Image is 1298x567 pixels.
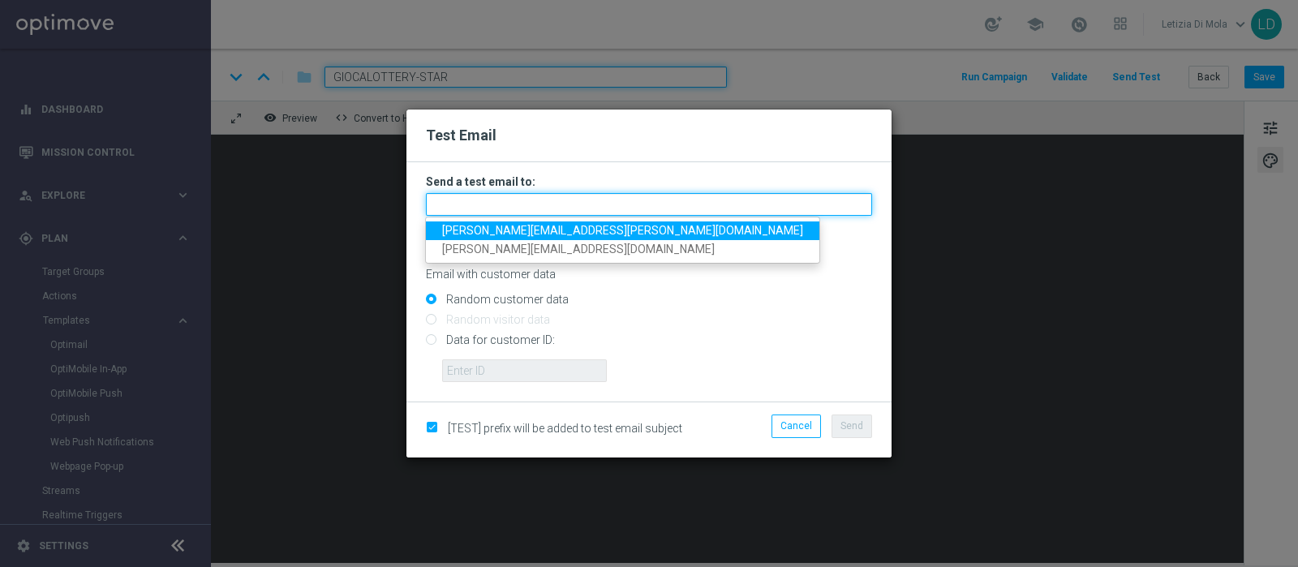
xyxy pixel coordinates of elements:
span: Send [840,420,863,432]
p: Email with customer data [426,267,872,281]
span: [TEST] prefix will be added to test email subject [448,422,682,435]
button: Cancel [771,415,821,437]
h3: Send a test email to: [426,174,872,189]
span: [PERSON_NAME][EMAIL_ADDRESS][DOMAIN_NAME] [442,243,715,256]
label: Random customer data [442,292,569,307]
input: Enter ID [442,359,607,382]
button: Send [832,415,872,437]
h2: Test Email [426,126,872,145]
a: [PERSON_NAME][EMAIL_ADDRESS][PERSON_NAME][DOMAIN_NAME] [426,221,819,240]
span: [PERSON_NAME][EMAIL_ADDRESS][PERSON_NAME][DOMAIN_NAME] [442,224,803,237]
a: [PERSON_NAME][EMAIL_ADDRESS][DOMAIN_NAME] [426,240,819,259]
